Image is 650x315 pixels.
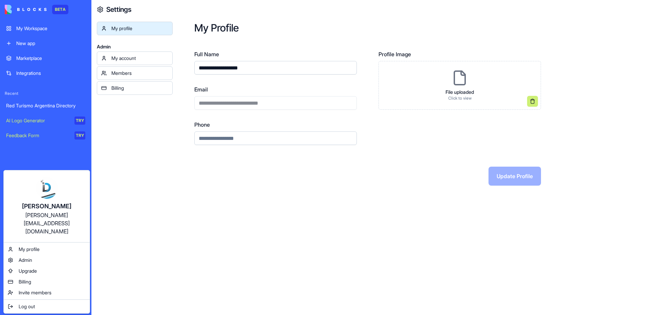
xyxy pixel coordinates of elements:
a: Invite members [5,287,88,298]
div: AI Logo Generator [6,117,70,124]
span: Admin [19,257,32,264]
a: Upgrade [5,266,88,276]
a: Admin [5,255,88,266]
div: TRY [74,131,85,140]
div: [PERSON_NAME][EMAIL_ADDRESS][DOMAIN_NAME] [10,211,83,235]
span: Recent [2,91,89,96]
div: TRY [74,117,85,125]
span: Invite members [19,289,51,296]
div: [PERSON_NAME] [10,202,83,211]
div: Feedback Form [6,132,70,139]
div: Red Turismo Argentina Directory [6,102,85,109]
a: Billing [5,276,88,287]
span: My profile [19,246,40,253]
span: Log out [19,303,35,310]
span: Upgrade [19,268,37,274]
img: ACg8ocIsExZaiI4AlC3v-SslkNNf66gkq0Gzhzjo2Zl1eckxGIQV6g8T=s96-c [36,177,58,199]
a: My profile [5,244,88,255]
a: [PERSON_NAME][PERSON_NAME][EMAIL_ADDRESS][DOMAIN_NAME] [5,172,88,241]
span: Billing [19,278,31,285]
